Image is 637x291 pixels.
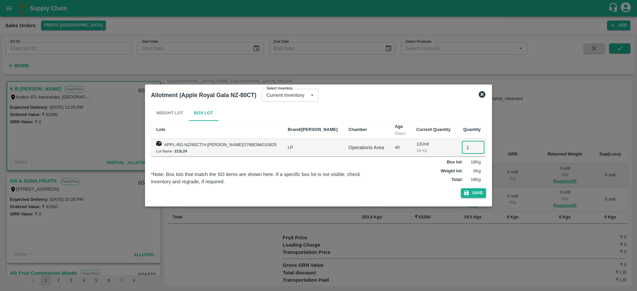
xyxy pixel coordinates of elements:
label: Box lot : [447,159,463,165]
b: Current Quantity [416,127,451,132]
label: Weight lot : [441,168,463,174]
b: Chamber [348,127,367,132]
button: Save [461,188,486,198]
td: 13 Unit [411,139,456,156]
b: 213L24 [175,149,187,153]
td: 40 [389,139,411,156]
img: box [156,141,162,146]
div: 18 / Kg [416,147,451,153]
input: 0 [462,141,484,154]
p: 18 Kg [464,159,481,165]
div: Operations Area [348,144,384,151]
button: Box Lot [189,105,219,121]
p: 0 Kg [464,168,481,174]
b: Lots [156,127,165,132]
td: LP [282,139,343,156]
div: Lot Name - [156,148,277,154]
label: Total : [452,177,463,183]
p: Current Inventory [266,91,305,99]
div: (Days) [395,130,406,136]
p: 18 Kg [464,177,481,183]
b: Quantity [463,127,481,132]
div: *Note: Box lots that match the SO items are shown here. If a specific box lot is not visible, che... [151,171,374,186]
b: Age [395,124,403,129]
b: Allotment (Apple Royal Gala NZ-80CT) [151,92,256,98]
b: Brand/[PERSON_NAME] [288,127,337,132]
label: Select Inventory [266,86,293,91]
td: APPL-RG-NZ/80CT/V-[PERSON_NAME]/276BOM/010825 [151,139,282,156]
